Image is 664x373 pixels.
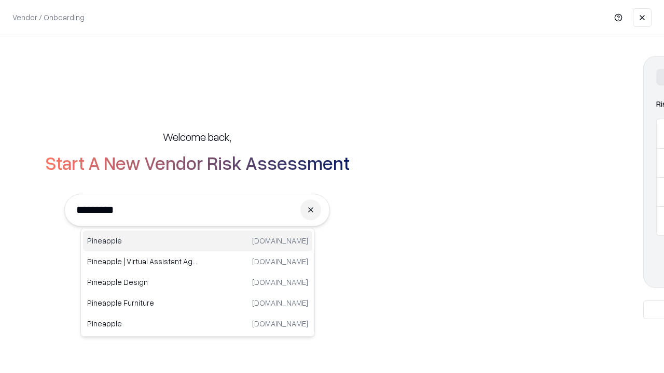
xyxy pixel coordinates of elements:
p: [DOMAIN_NAME] [252,318,308,329]
p: Pineapple Furniture [87,297,198,308]
p: [DOMAIN_NAME] [252,277,308,288]
p: Pineapple [87,318,198,329]
p: [DOMAIN_NAME] [252,297,308,308]
p: Vendor / Onboarding [12,12,85,23]
h5: Welcome back, [163,130,231,144]
p: Pineapple Design [87,277,198,288]
p: [DOMAIN_NAME] [252,256,308,267]
p: [DOMAIN_NAME] [252,235,308,246]
div: Suggestions [80,228,315,337]
p: Pineapple [87,235,198,246]
h2: Start A New Vendor Risk Assessment [45,152,350,173]
p: Pineapple | Virtual Assistant Agency [87,256,198,267]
